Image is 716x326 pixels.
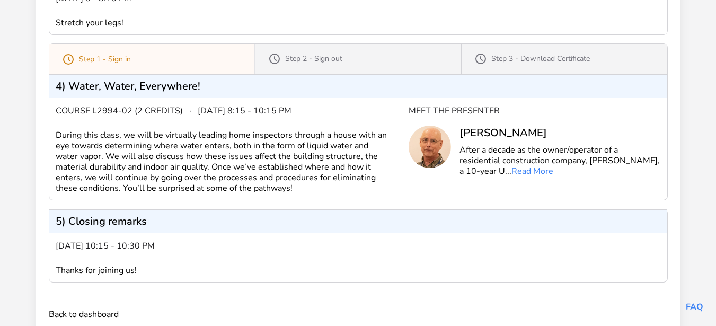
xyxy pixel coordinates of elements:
[56,17,409,28] div: Stretch your legs!
[459,126,661,140] div: [PERSON_NAME]
[511,165,553,177] a: Read More
[686,301,703,313] a: FAQ
[409,126,451,168] img: Tom Sherman
[56,265,409,276] div: Thanks for joining us!
[491,54,590,64] p: Step 3 - Download Certificate
[49,308,119,321] a: Back to dashboard
[56,130,409,193] div: During this class, we will be virtually leading home inspectors through a house with an eye towar...
[56,104,183,117] span: Course L2994-02 (2 credits)
[462,44,667,74] a: Step 3 - Download Certificate
[79,54,131,65] p: Step 1 - Sign in
[56,81,200,92] p: 4) Water, Water, Everywhere!
[56,240,155,252] span: [DATE] 10:15 - 10:30 pm
[285,54,342,64] p: Step 2 - Sign out
[409,104,661,117] div: Meet the Presenter
[56,216,147,227] p: 5) Closing remarks
[189,104,191,117] span: ·
[198,104,291,117] span: [DATE] 8:15 - 10:15 pm
[459,145,661,177] p: After a decade as the owner/operator of a residential construction company, [PERSON_NAME], a 10-y...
